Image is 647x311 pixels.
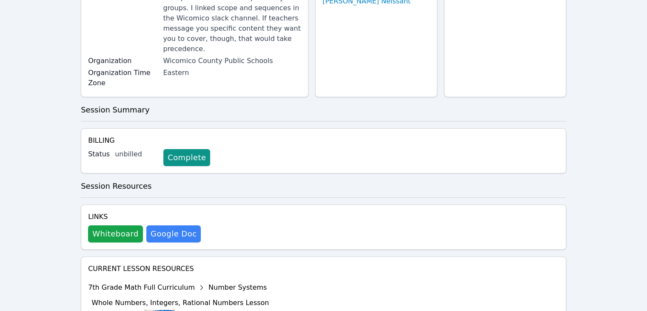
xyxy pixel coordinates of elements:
[88,56,158,66] label: Organization
[88,264,559,274] h4: Current Lesson Resources
[88,135,559,146] h4: Billing
[88,212,201,222] h4: Links
[163,56,301,66] div: Wicomico County Public Schools
[81,180,566,192] h3: Session Resources
[88,281,269,294] div: 7th Grade Math Full Curriculum Number Systems
[88,68,158,88] label: Organization Time Zone
[81,104,566,116] h3: Session Summary
[115,149,157,159] div: unbilled
[163,149,210,166] a: Complete
[88,225,143,242] button: Whiteboard
[88,149,110,159] label: Status
[163,68,301,78] div: Eastern
[91,299,269,307] span: Whole Numbers, Integers, Rational Numbers Lesson
[146,225,201,242] a: Google Doc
